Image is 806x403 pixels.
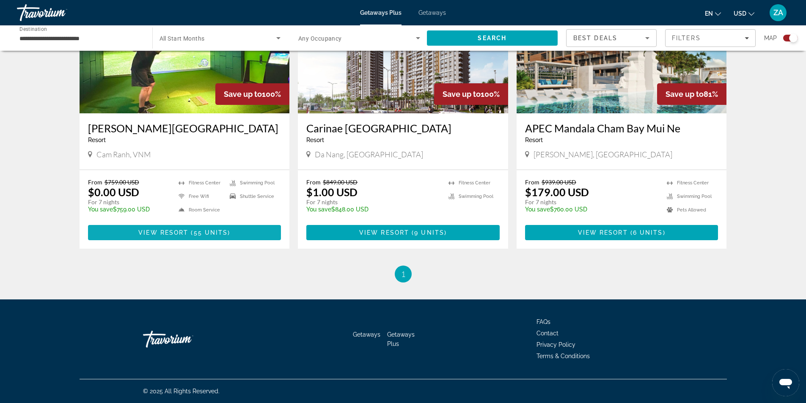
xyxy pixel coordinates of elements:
iframe: Кнопка запуска окна обмена сообщениями [772,369,799,396]
p: $848.00 USD [306,206,440,213]
span: Resort [306,137,324,143]
p: For 7 nights [525,198,659,206]
span: $939.00 USD [542,178,576,186]
span: From [306,178,321,186]
p: For 7 nights [306,198,440,206]
span: You save [306,206,331,213]
span: Shuttle Service [240,194,274,199]
span: Best Deals [573,35,617,41]
span: 55 units [194,229,228,236]
span: Swimming Pool [677,194,712,199]
span: You save [88,206,113,213]
span: 6 units [633,229,663,236]
button: Change language [705,7,721,19]
button: Filters [665,29,756,47]
span: All Start Months [160,35,205,42]
span: ( ) [409,229,447,236]
div: 100% [434,83,508,105]
span: Cam Ranh, VNM [96,150,151,159]
a: Privacy Policy [536,341,575,348]
a: Getaways [353,331,380,338]
a: Contact [536,330,558,337]
p: $179.00 USD [525,186,589,198]
span: Save up to [666,90,704,99]
a: FAQs [536,318,550,325]
a: Terms & Conditions [536,353,590,359]
a: Getaways Plus [387,331,415,347]
p: $759.00 USD [88,206,171,213]
a: Carinae [GEOGRAPHIC_DATA] [306,122,500,134]
span: You save [525,206,550,213]
span: Filters [672,35,701,41]
span: Search [478,35,506,41]
div: 100% [215,83,289,105]
span: Room Service [189,207,220,213]
a: Travorium [17,2,102,24]
span: View Resort [578,229,628,236]
span: From [88,178,102,186]
span: Swimming Pool [240,180,275,186]
span: View Resort [359,229,409,236]
span: ZA [773,8,783,17]
span: Da Nang, [GEOGRAPHIC_DATA] [315,150,423,159]
span: Any Occupancy [298,35,342,42]
mat-select: Sort by [573,33,649,43]
span: en [705,10,713,17]
span: USD [734,10,746,17]
div: 81% [657,83,726,105]
button: View Resort(9 units) [306,225,500,240]
a: Go Home [143,326,228,352]
span: Save up to [224,90,262,99]
span: Fitness Center [189,180,220,186]
button: View Resort(55 units) [88,225,281,240]
span: Fitness Center [677,180,709,186]
span: From [525,178,539,186]
span: [PERSON_NAME], [GEOGRAPHIC_DATA] [534,150,672,159]
p: $1.00 USD [306,186,358,198]
span: ( ) [628,229,666,236]
span: Free Wifi [189,194,209,199]
button: Search [427,30,558,46]
button: View Resort(6 units) [525,225,718,240]
button: User Menu [767,4,789,22]
nav: Pagination [80,266,727,282]
span: 9 units [414,229,444,236]
span: © 2025 All Rights Reserved. [143,388,220,395]
span: $849.00 USD [323,178,358,186]
span: View Resort [138,229,188,236]
a: Getaways [418,9,446,16]
span: Fitness Center [459,180,490,186]
span: ( ) [188,229,230,236]
a: [PERSON_NAME][GEOGRAPHIC_DATA] [88,122,281,134]
span: $759.00 USD [105,178,139,186]
span: Destination [19,26,47,32]
p: $760.00 USD [525,206,659,213]
input: Select destination [19,33,141,44]
a: APEC Mandala Cham Bay Mui Ne [525,122,718,134]
span: Resort [88,137,106,143]
p: For 7 nights [88,198,171,206]
span: Pets Allowed [677,207,706,213]
span: Save up to [443,90,481,99]
span: Resort [525,137,543,143]
p: $0.00 USD [88,186,139,198]
span: Swimming Pool [459,194,493,199]
a: Getaways Plus [360,9,402,16]
button: Change currency [734,7,754,19]
span: Map [764,32,777,44]
span: 1 [401,269,405,279]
